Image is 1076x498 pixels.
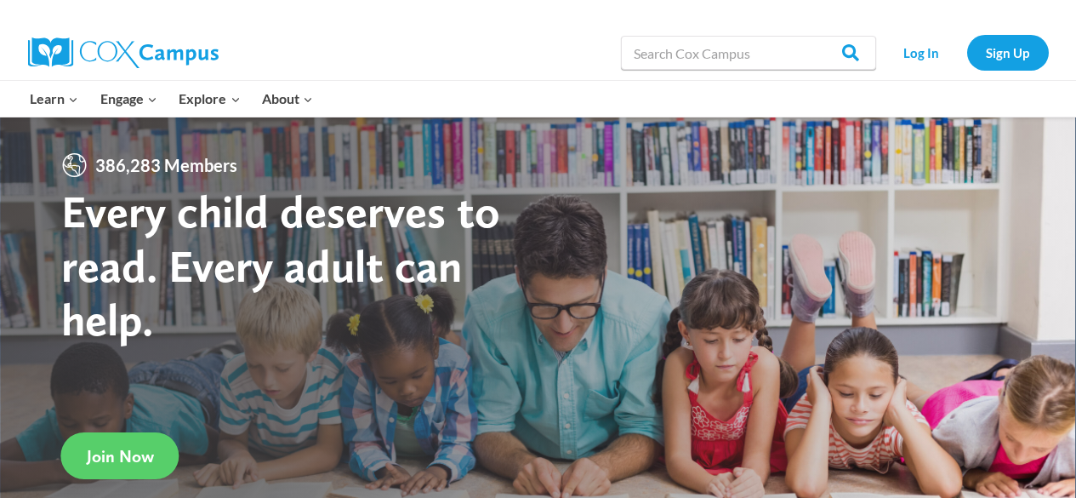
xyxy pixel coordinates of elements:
nav: Primary Navigation [20,81,324,117]
span: About [262,88,313,110]
span: 386,283 Members [88,152,244,179]
strong: Every child deserves to read. Every adult can help. [61,184,500,346]
img: Cox Campus [28,37,219,68]
a: Sign Up [967,35,1049,70]
nav: Secondary Navigation [885,35,1049,70]
span: Join Now [87,446,154,467]
span: Engage [100,88,157,110]
span: Explore [179,88,240,110]
a: Log In [885,35,959,70]
span: Learn [30,88,78,110]
input: Search Cox Campus [621,36,876,70]
a: Join Now [61,432,179,479]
